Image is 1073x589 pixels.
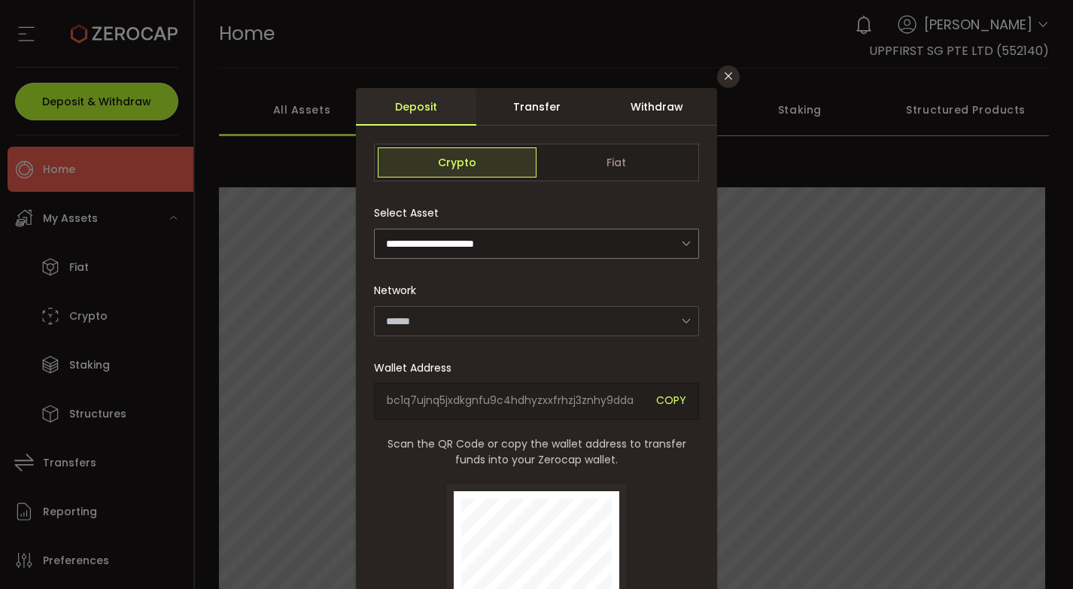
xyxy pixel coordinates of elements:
[374,436,699,468] span: Scan the QR Code or copy the wallet address to transfer funds into your Zerocap wallet.
[536,147,695,178] span: Fiat
[597,88,717,126] div: Withdraw
[378,147,536,178] span: Crypto
[998,517,1073,589] iframe: Chat Widget
[656,393,686,410] span: COPY
[374,360,461,375] label: Wallet Address
[374,205,448,220] label: Select Asset
[374,283,425,298] label: Network
[356,88,476,126] div: Deposit
[717,65,740,88] button: Close
[387,393,645,410] span: bc1q7ujnq5jxdkgnfu9c4hdhyzxxfrhzj3znhy9dda
[476,88,597,126] div: Transfer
